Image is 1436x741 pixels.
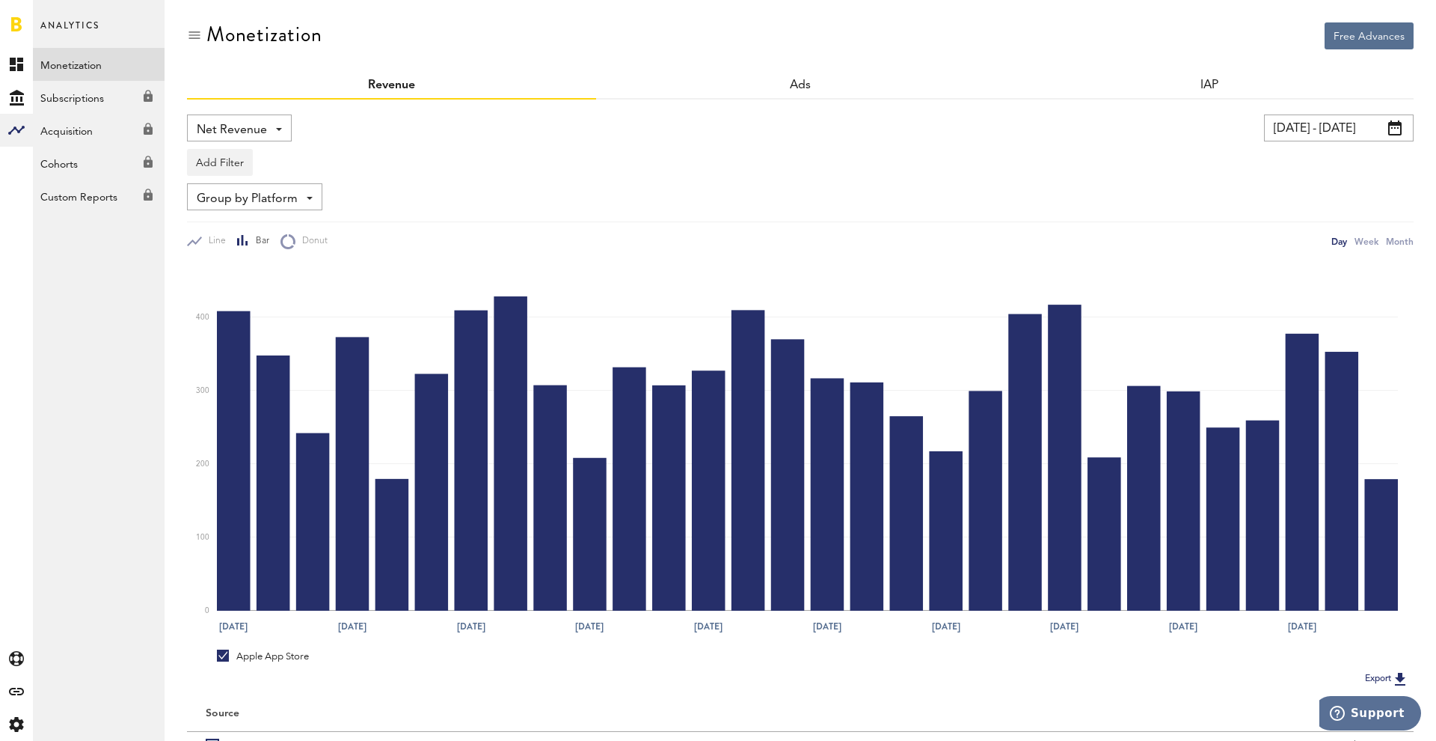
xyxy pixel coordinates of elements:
[197,118,267,143] span: Net Revenue
[1200,79,1218,91] a: IAP
[187,149,253,176] button: Add Filter
[205,607,209,615] text: 0
[575,620,604,633] text: [DATE]
[196,460,209,468] text: 200
[694,620,722,633] text: [DATE]
[219,620,248,633] text: [DATE]
[217,650,309,663] div: Apple App Store
[196,534,209,541] text: 100
[813,620,841,633] text: [DATE]
[33,180,165,213] a: Custom Reports
[1354,234,1378,249] div: Week
[790,79,811,91] span: Ads
[1325,22,1414,49] button: Free Advances
[457,620,485,633] text: [DATE]
[1386,234,1414,249] div: Month
[40,16,99,48] span: Analytics
[1331,234,1347,249] div: Day
[338,620,366,633] text: [DATE]
[932,620,960,633] text: [DATE]
[33,147,165,180] a: Cohorts
[196,314,209,321] text: 400
[368,79,415,91] a: Revenue
[33,114,165,147] a: Acquisition
[33,48,165,81] a: Monetization
[1169,620,1197,633] text: [DATE]
[33,81,165,114] a: Subscriptions
[295,235,328,248] span: Donut
[202,235,226,248] span: Line
[1288,620,1316,633] text: [DATE]
[1391,670,1409,688] img: Export
[197,186,298,212] span: Group by Platform
[819,707,1395,720] div: Period total
[206,707,239,720] div: Source
[206,22,322,46] div: Monetization
[1360,669,1414,689] button: Export
[196,387,209,394] text: 300
[1319,696,1421,734] iframe: Opens a widget where you can find more information
[249,235,269,248] span: Bar
[1050,620,1078,633] text: [DATE]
